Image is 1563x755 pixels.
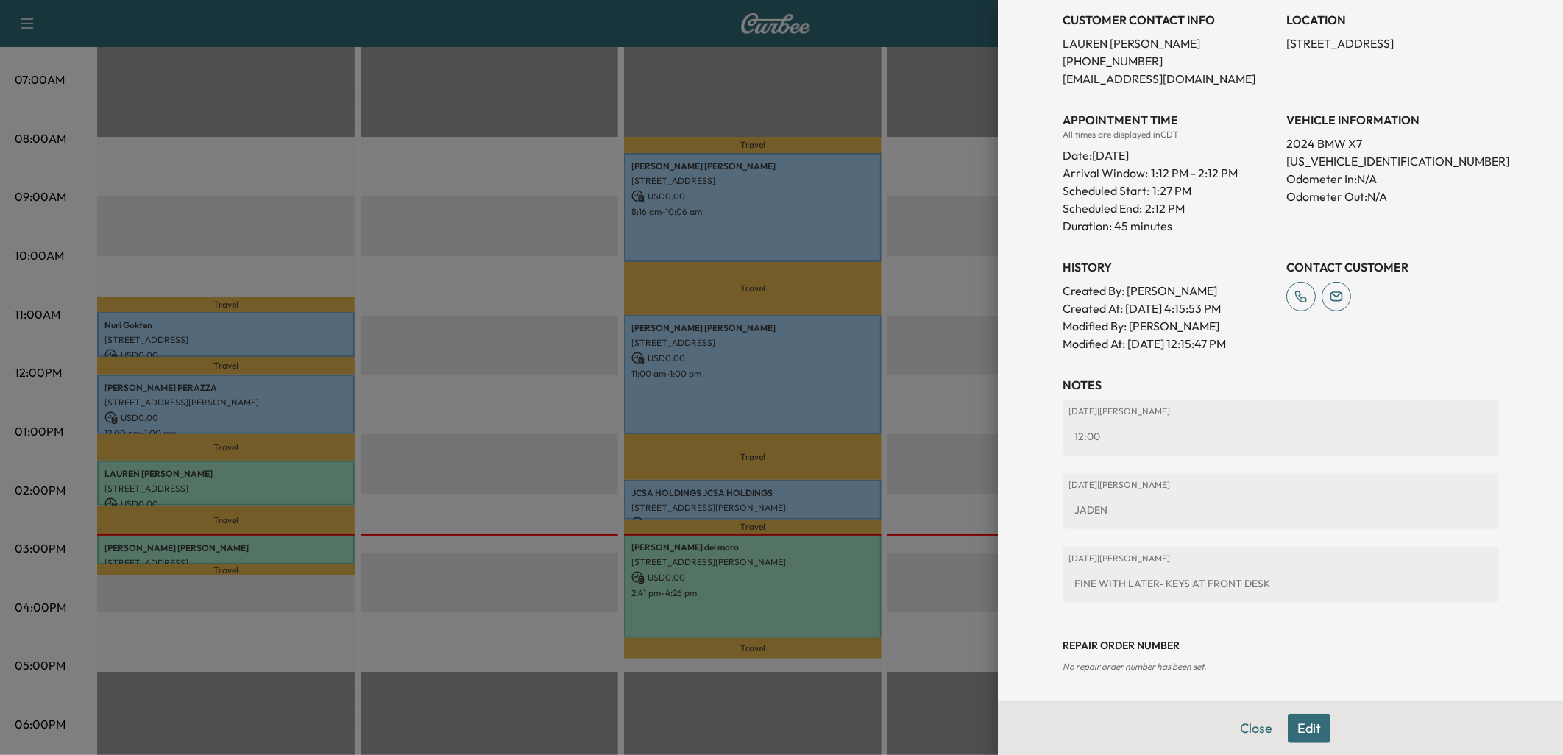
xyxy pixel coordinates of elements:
[1063,282,1275,299] p: Created By : [PERSON_NAME]
[1152,182,1191,199] p: 1:27 PM
[1068,570,1492,597] div: FINE WITH LATER- KEYS AT FRONT DESK
[1286,111,1498,129] h3: VEHICLE INFORMATION
[1063,141,1275,164] div: Date: [DATE]
[1063,317,1275,335] p: Modified By : [PERSON_NAME]
[1286,35,1498,52] p: [STREET_ADDRESS]
[1063,11,1275,29] h3: CUSTOMER CONTACT INFO
[1063,111,1275,129] h3: APPOINTMENT TIME
[1286,152,1498,170] p: [US_VEHICLE_IDENTIFICATION_NUMBER]
[1151,164,1238,182] span: 1:12 PM - 2:12 PM
[1068,497,1492,523] div: JADEN
[1068,423,1492,450] div: 12:00
[1063,52,1275,70] p: [PHONE_NUMBER]
[1286,170,1498,188] p: Odometer In: N/A
[1288,714,1330,743] button: Edit
[1068,553,1492,564] p: [DATE] | [PERSON_NAME]
[1068,405,1492,417] p: [DATE] | [PERSON_NAME]
[1286,135,1498,152] p: 2024 BMW X7
[1063,164,1275,182] p: Arrival Window:
[1230,714,1282,743] button: Close
[1063,35,1275,52] p: LAUREN [PERSON_NAME]
[1068,479,1492,491] p: [DATE] | [PERSON_NAME]
[1063,299,1275,317] p: Created At : [DATE] 4:15:53 PM
[1063,70,1275,88] p: [EMAIL_ADDRESS][DOMAIN_NAME]
[1063,638,1498,653] h3: Repair Order number
[1286,188,1498,205] p: Odometer Out: N/A
[1063,182,1149,199] p: Scheduled Start:
[1145,199,1185,217] p: 2:12 PM
[1286,11,1498,29] h3: LOCATION
[1063,335,1275,352] p: Modified At : [DATE] 12:15:47 PM
[1063,217,1275,235] p: Duration: 45 minutes
[1063,661,1206,672] span: No repair order number has been set.
[1286,258,1498,276] h3: CONTACT CUSTOMER
[1063,129,1275,141] div: All times are displayed in CDT
[1063,199,1142,217] p: Scheduled End:
[1063,258,1275,276] h3: History
[1063,376,1498,394] h3: NOTES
